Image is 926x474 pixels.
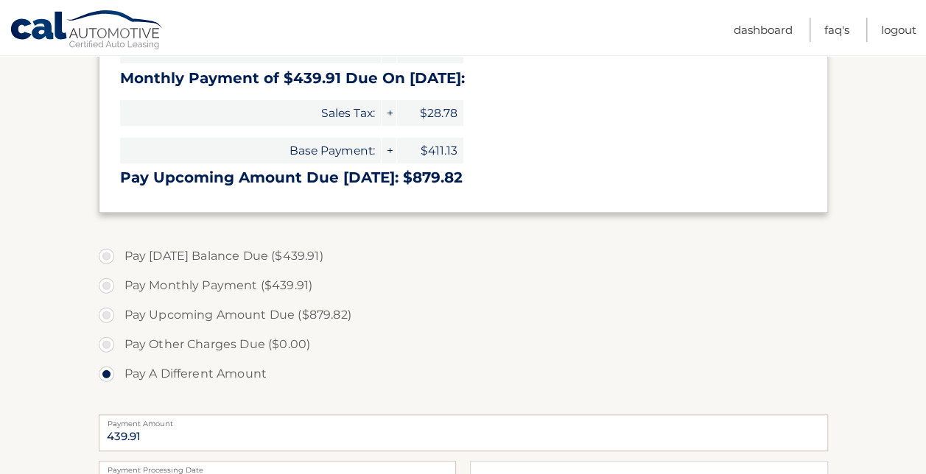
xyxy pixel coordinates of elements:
label: Pay Other Charges Due ($0.00) [99,330,828,359]
a: Cal Automotive [10,10,164,52]
h3: Monthly Payment of $439.91 Due On [DATE]: [120,69,807,88]
h3: Pay Upcoming Amount Due [DATE]: $879.82 [120,169,807,187]
span: Base Payment: [120,138,381,163]
span: $28.78 [397,100,463,126]
a: Logout [881,18,916,42]
a: FAQ's [824,18,849,42]
span: + [382,138,396,163]
label: Pay A Different Amount [99,359,828,389]
label: Payment Processing Date [99,461,456,473]
label: Pay [DATE] Balance Due ($439.91) [99,241,828,271]
label: Pay Upcoming Amount Due ($879.82) [99,300,828,330]
span: + [382,100,396,126]
span: Sales Tax: [120,100,381,126]
span: $411.13 [397,138,463,163]
input: Payment Amount [99,414,828,451]
label: Pay Monthly Payment ($439.91) [99,271,828,300]
a: Dashboard [734,18,793,42]
label: Payment Amount [99,414,828,426]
